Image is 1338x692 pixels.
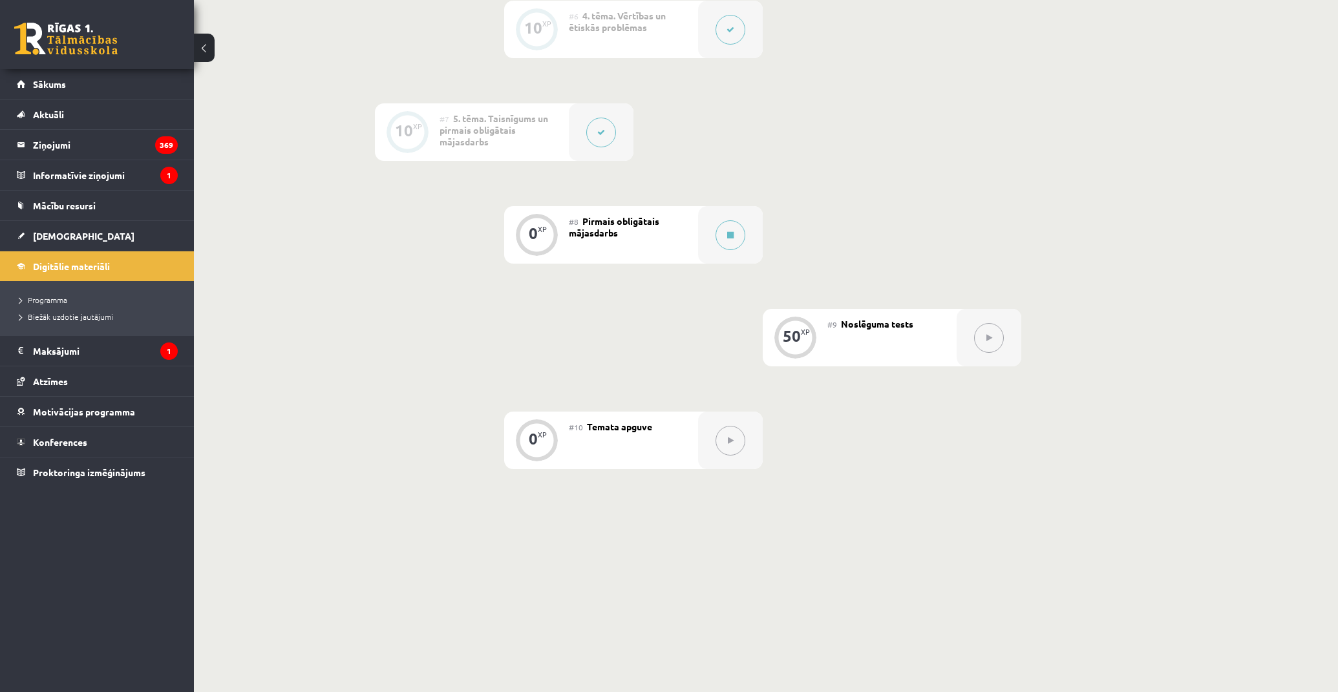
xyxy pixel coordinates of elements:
[587,421,652,432] span: Temata apguve
[19,311,113,322] span: Biežāk uzdotie jautājumi
[160,342,178,360] i: 1
[33,200,96,211] span: Mācību resursi
[19,295,67,305] span: Programma
[17,130,178,160] a: Ziņojumi369
[33,375,68,387] span: Atzīmes
[569,11,579,21] span: #6
[17,427,178,457] a: Konferences
[17,397,178,426] a: Motivācijas programma
[33,109,64,120] span: Aktuāli
[33,130,178,160] legend: Ziņojumi
[14,23,118,55] a: Rīgas 1. Tālmācības vidusskola
[569,215,659,238] span: Pirmais obligātais mājasdarbs
[33,230,134,242] span: [DEMOGRAPHIC_DATA]
[19,311,181,322] a: Biežāk uzdotie jautājumi
[538,225,547,233] div: XP
[17,251,178,281] a: Digitālie materiāli
[19,294,181,306] a: Programma
[538,431,547,438] div: XP
[155,136,178,154] i: 369
[17,69,178,99] a: Sākums
[529,433,538,445] div: 0
[395,125,413,136] div: 10
[33,436,87,448] span: Konferences
[524,22,542,34] div: 10
[33,406,135,417] span: Motivācijas programma
[440,112,548,147] span: 5. tēma. Taisnīgums un pirmais obligātais mājasdarbs
[33,336,178,366] legend: Maksājumi
[17,336,178,366] a: Maksājumi1
[569,216,579,227] span: #8
[827,319,837,330] span: #9
[841,318,913,330] span: Noslēguma tests
[17,191,178,220] a: Mācību resursi
[783,330,801,342] div: 50
[17,221,178,251] a: [DEMOGRAPHIC_DATA]
[160,167,178,184] i: 1
[17,160,178,190] a: Informatīvie ziņojumi1
[413,123,422,130] div: XP
[17,366,178,396] a: Atzīmes
[33,78,66,90] span: Sākums
[17,457,178,487] a: Proktoringa izmēģinājums
[569,10,666,33] span: 4. tēma. Vērtības un ētiskās problēmas
[33,160,178,190] legend: Informatīvie ziņojumi
[33,260,110,272] span: Digitālie materiāli
[33,467,145,478] span: Proktoringa izmēģinājums
[542,20,551,27] div: XP
[801,328,810,335] div: XP
[440,114,449,124] span: #7
[17,100,178,129] a: Aktuāli
[529,227,538,239] div: 0
[569,422,583,432] span: #10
